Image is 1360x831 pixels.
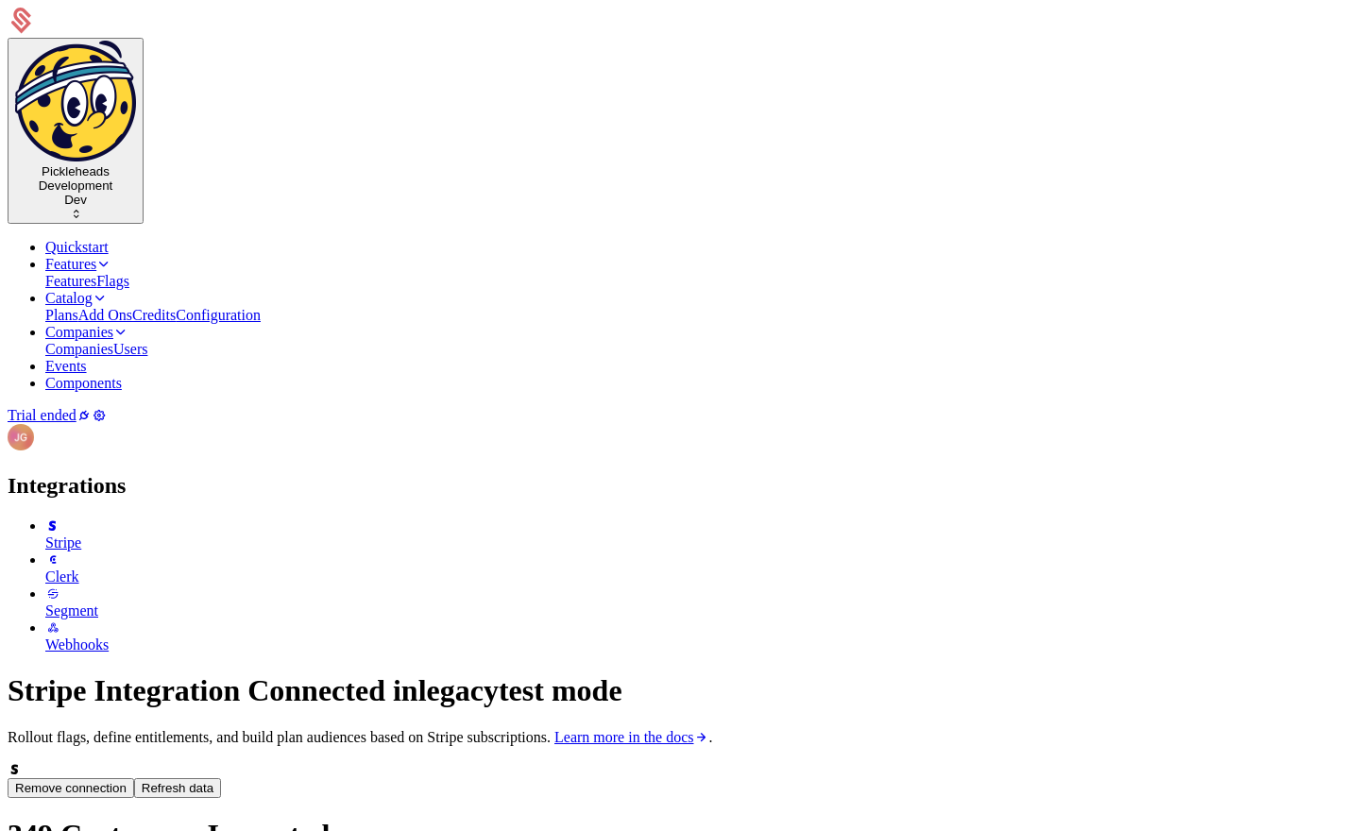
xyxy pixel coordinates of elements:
img: Jeff Gordon [8,424,34,450]
h1: Stripe Integration [8,673,1352,708]
span: Stripe [45,534,81,551]
span: Pickleheads [42,164,110,178]
h1: Integrations [8,473,1352,499]
a: Catalog [45,290,108,306]
a: Plans [45,307,78,323]
a: Stripe [45,517,1352,551]
span: Dev [64,193,87,207]
nav: Main [8,239,1352,392]
a: Clerk [45,551,1352,585]
a: Settings [92,407,107,423]
div: Development [15,178,136,193]
a: Trial ended [8,407,76,423]
button: Open user button [8,424,34,450]
label: Connected in legacy test mode [247,673,621,707]
a: Add Ons [78,307,132,323]
a: Flags [96,273,129,289]
nav: Main [8,473,1352,653]
a: Integrations [76,407,92,423]
a: Learn more in the docs [554,729,709,745]
a: Users [113,341,147,357]
button: Remove connection [8,778,134,798]
a: Companies [45,324,128,340]
a: Events [45,358,87,374]
a: Features [45,273,96,289]
a: Configuration [176,307,261,323]
span: Clerk [45,568,79,585]
img: Pickleheads [15,41,136,161]
button: Refresh data [134,778,221,798]
a: Credits [132,307,176,323]
span: Segment [45,602,98,619]
a: Components [45,375,122,391]
a: Companies [45,341,113,357]
a: Quickstart [45,239,109,255]
a: Features [45,256,111,272]
a: Webhooks [45,619,1352,653]
span: Webhooks [45,636,109,653]
a: Segment [45,585,1352,619]
p: Rollout flags, define entitlements, and build plan audiences based on Stripe subscriptions. . [8,729,1352,746]
button: Select environment [8,38,144,224]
